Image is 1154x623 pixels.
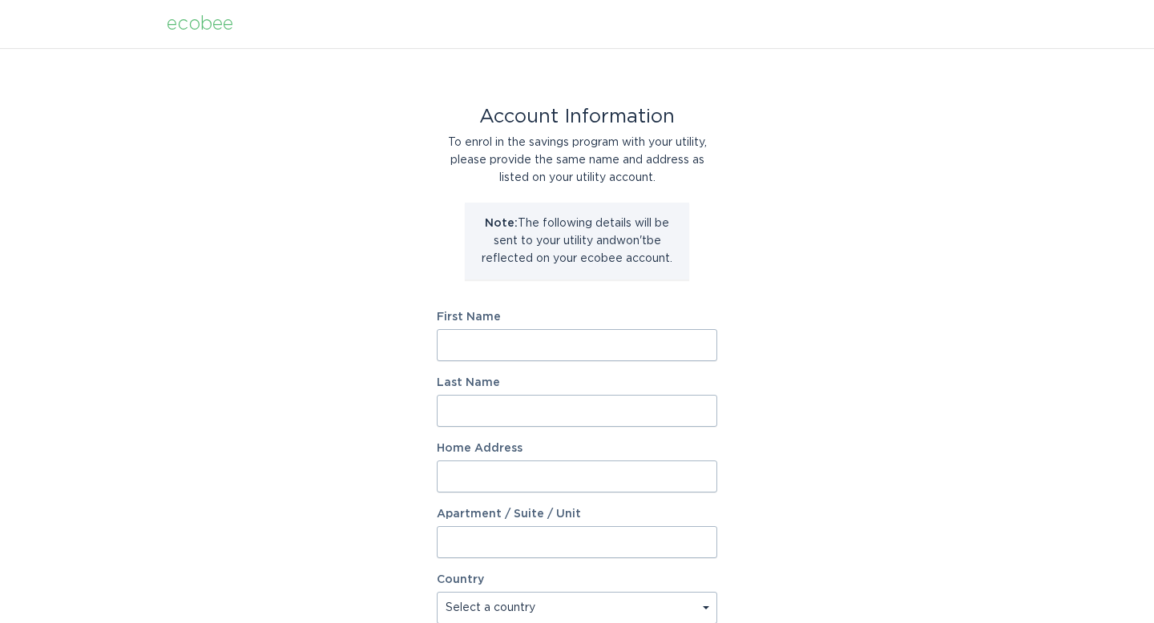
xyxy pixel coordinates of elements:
[437,311,717,323] label: First Name
[437,377,717,388] label: Last Name
[437,134,717,187] div: To enrol in the savings program with your utility, please provide the same name and address as li...
[437,108,717,126] div: Account Information
[437,443,717,454] label: Home Address
[437,574,484,585] label: Country
[477,215,677,267] p: The following details will be sent to your utility and won't be reflected on your ecobee account.
[485,218,518,229] strong: Note:
[167,15,233,33] div: ecobee
[437,508,717,520] label: Apartment / Suite / Unit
